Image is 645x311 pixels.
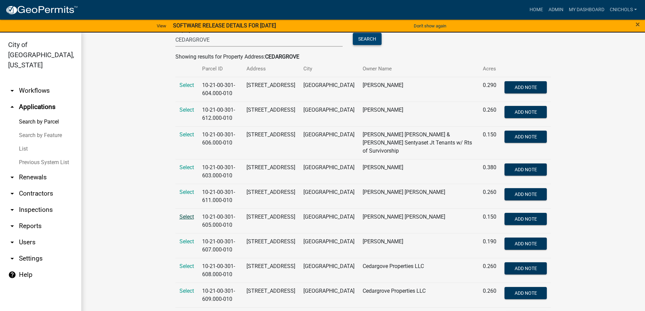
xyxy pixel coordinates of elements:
[179,263,194,269] a: Select
[479,126,500,159] td: 0.150
[179,214,194,220] a: Select
[515,216,537,221] span: Add Note
[299,77,359,102] td: [GEOGRAPHIC_DATA]
[198,126,243,159] td: 10-21-00-301-606.000-010
[359,159,479,184] td: [PERSON_NAME]
[353,33,382,45] button: Search
[299,61,359,77] th: City
[515,241,537,246] span: Add Note
[242,102,299,126] td: [STREET_ADDRESS]
[242,184,299,208] td: [STREET_ADDRESS]
[242,208,299,233] td: [STREET_ADDRESS]
[299,126,359,159] td: [GEOGRAPHIC_DATA]
[179,107,194,113] a: Select
[299,102,359,126] td: [GEOGRAPHIC_DATA]
[198,258,243,283] td: 10-21-00-301-608.000-010
[198,77,243,102] td: 10-21-00-301-604.000-010
[198,208,243,233] td: 10-21-00-301-605.000-010
[607,3,640,16] a: cnichols
[242,61,299,77] th: Address
[515,134,537,139] span: Add Note
[504,188,547,200] button: Add Note
[479,102,500,126] td: 0.260
[504,287,547,299] button: Add Note
[479,208,500,233] td: 0.150
[411,20,449,31] button: Don't show again
[242,283,299,307] td: [STREET_ADDRESS]
[265,53,299,60] strong: CEDARGROVE
[299,159,359,184] td: [GEOGRAPHIC_DATA]
[479,283,500,307] td: 0.260
[198,233,243,258] td: 10-21-00-301-607.000-010
[179,164,194,171] a: Select
[504,163,547,176] button: Add Note
[242,77,299,102] td: [STREET_ADDRESS]
[566,3,607,16] a: My Dashboard
[8,254,16,263] i: arrow_drop_down
[198,283,243,307] td: 10-21-00-301-609.000-010
[179,238,194,245] a: Select
[175,53,551,61] div: Showing results for Property Address:
[359,61,479,77] th: Owner Name
[154,20,169,31] a: View
[636,20,640,28] button: Close
[504,106,547,118] button: Add Note
[198,102,243,126] td: 10-21-00-301-612.000-010
[359,126,479,159] td: [PERSON_NAME] [PERSON_NAME] & [PERSON_NAME] Sentyaset Jt Tenants w/ Rts of Survivorship
[359,184,479,208] td: [PERSON_NAME] [PERSON_NAME]
[8,190,16,198] i: arrow_drop_down
[8,103,16,111] i: arrow_drop_up
[504,238,547,250] button: Add Note
[198,184,243,208] td: 10-21-00-301-611.000-010
[504,131,547,143] button: Add Note
[359,283,479,307] td: Cedargrove Properties LLC
[479,159,500,184] td: 0.380
[636,20,640,29] span: ×
[299,233,359,258] td: [GEOGRAPHIC_DATA]
[242,258,299,283] td: [STREET_ADDRESS]
[515,290,537,295] span: Add Note
[359,233,479,258] td: [PERSON_NAME]
[479,77,500,102] td: 0.290
[504,213,547,225] button: Add Note
[359,102,479,126] td: [PERSON_NAME]
[173,22,276,29] strong: SOFTWARE RELEASE DETAILS FOR [DATE]
[242,233,299,258] td: [STREET_ADDRESS]
[479,233,500,258] td: 0.190
[515,84,537,90] span: Add Note
[242,126,299,159] td: [STREET_ADDRESS]
[359,77,479,102] td: [PERSON_NAME]
[179,288,194,294] a: Select
[359,208,479,233] td: [PERSON_NAME] [PERSON_NAME]
[299,184,359,208] td: [GEOGRAPHIC_DATA]
[504,262,547,274] button: Add Note
[479,61,500,77] th: Acres
[299,283,359,307] td: [GEOGRAPHIC_DATA]
[179,189,194,195] a: Select
[8,173,16,181] i: arrow_drop_down
[198,159,243,184] td: 10-21-00-301-603.000-010
[515,265,537,271] span: Add Note
[8,271,16,279] i: help
[359,258,479,283] td: Cedargove Properties LLC
[515,109,537,114] span: Add Note
[504,81,547,93] button: Add Note
[479,258,500,283] td: 0.260
[515,191,537,197] span: Add Note
[179,82,194,88] a: Select
[546,3,566,16] a: Admin
[179,131,194,138] a: Select
[515,166,537,172] span: Add Note
[8,238,16,246] i: arrow_drop_down
[8,222,16,230] i: arrow_drop_down
[479,184,500,208] td: 0.260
